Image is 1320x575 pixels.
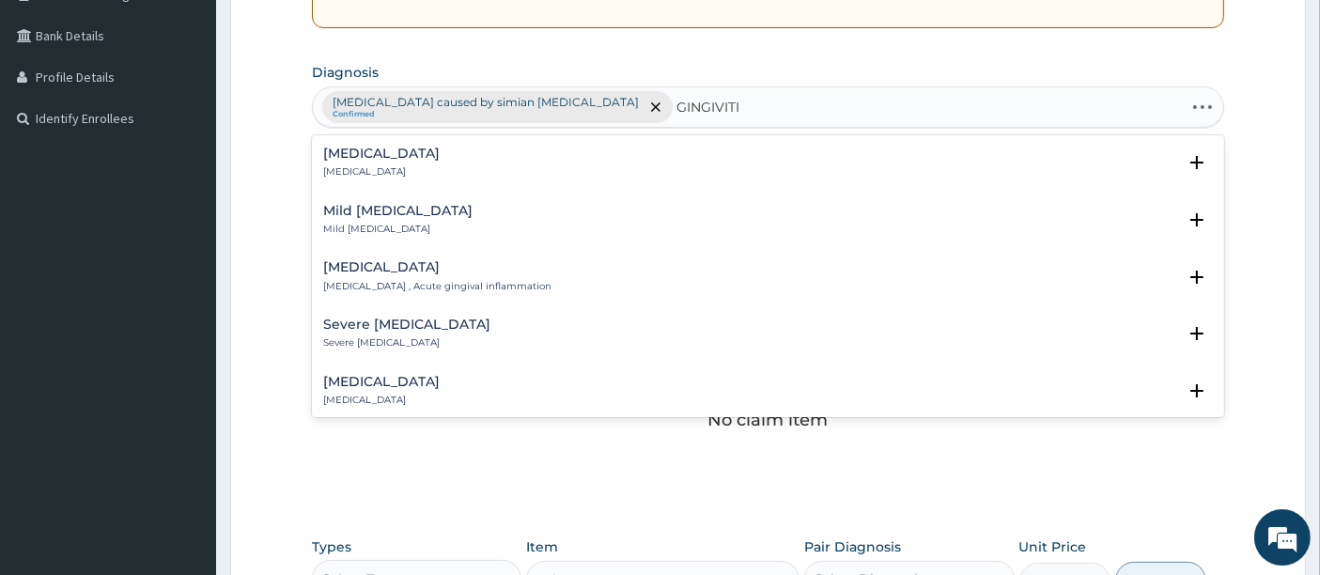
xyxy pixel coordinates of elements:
[308,9,353,54] div: Minimize live chat window
[323,336,490,350] p: Severe [MEDICAL_DATA]
[9,379,358,444] textarea: Type your message and hit 'Enter'
[1186,322,1208,345] i: open select status
[323,280,551,293] p: [MEDICAL_DATA] , Acute gingival inflammation
[312,63,379,82] label: Diagnosis
[1186,380,1208,402] i: open select status
[323,375,440,389] h4: [MEDICAL_DATA]
[323,165,440,179] p: [MEDICAL_DATA]
[323,260,551,274] h4: [MEDICAL_DATA]
[1186,151,1208,174] i: open select status
[333,110,639,119] small: Confirmed
[312,539,351,555] label: Types
[647,99,664,116] span: remove selection option
[323,223,473,236] p: Mild [MEDICAL_DATA]
[1019,537,1087,556] label: Unit Price
[707,411,828,429] p: No claim item
[323,204,473,218] h4: Mild [MEDICAL_DATA]
[323,147,440,161] h4: [MEDICAL_DATA]
[804,537,901,556] label: Pair Diagnosis
[526,537,558,556] label: Item
[323,394,440,407] p: [MEDICAL_DATA]
[98,105,316,130] div: Chat with us now
[1186,209,1208,231] i: open select status
[333,95,639,110] p: [MEDICAL_DATA] caused by simian [MEDICAL_DATA]
[323,318,490,332] h4: Severe [MEDICAL_DATA]
[1186,266,1208,288] i: open select status
[109,169,259,359] span: We're online!
[35,94,76,141] img: d_794563401_company_1708531726252_794563401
